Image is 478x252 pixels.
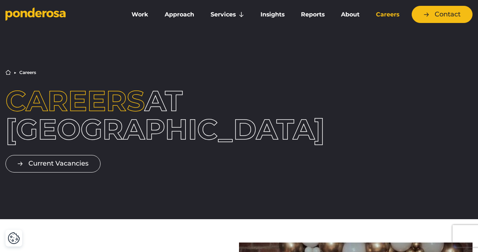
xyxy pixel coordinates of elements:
[8,232,20,244] button: Cookie Settings
[158,7,201,22] a: Approach
[5,70,11,75] a: Home
[294,7,331,22] a: Reports
[5,84,145,118] span: Careers
[8,232,20,244] img: Revisit consent button
[125,7,155,22] a: Work
[5,155,101,172] a: Current Vacancies
[412,6,473,23] a: Contact
[369,7,406,22] a: Careers
[254,7,291,22] a: Insights
[14,70,16,75] li: ▶︎
[5,87,194,143] h1: at [GEOGRAPHIC_DATA]
[334,7,366,22] a: About
[5,7,114,22] a: Go to homepage
[204,7,251,22] a: Services
[19,70,36,75] li: Careers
